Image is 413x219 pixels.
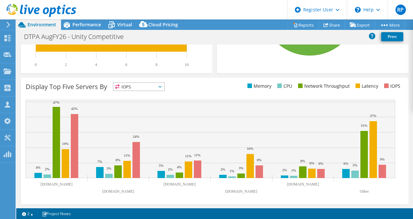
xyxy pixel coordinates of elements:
span: Cloud Pricing [148,21,178,28]
text: 47% [53,100,59,104]
span: Virtual [117,21,132,28]
a: Project Notes [37,210,75,218]
span: Environment [28,21,56,28]
text: 24% [133,135,139,138]
span: Performance [72,21,101,28]
text: 16% [247,147,253,150]
text: 2% [282,168,287,172]
text: [DOMAIN_NAME] [287,182,319,187]
text: 3% [106,166,111,170]
text: 8% [257,158,262,162]
text: 1% [291,168,296,172]
text: 31% [361,123,367,127]
text: 4% [177,165,182,169]
text: Other [360,189,369,194]
a: Print [381,32,403,41]
span: IOPS [113,83,164,91]
text: 10 [185,62,189,67]
text: 11% [185,154,192,158]
a: Export [345,20,375,30]
a: 2 [18,210,38,218]
text: 37% [370,114,376,118]
text: 0 [35,62,37,67]
a: Share [319,20,345,30]
text: 4 [95,62,97,67]
h1: DTPA AugFY26 - Unity Competitive [21,33,134,40]
text: 2% [45,167,50,171]
text: [DOMAIN_NAME] [225,189,257,194]
text: 9% [380,157,385,161]
li: Latency [354,83,378,90]
li: Memory [246,83,271,90]
text: 8% [116,158,120,162]
li: IOPS [382,83,400,90]
text: [DOMAIN_NAME] [164,182,196,187]
text: 8% [300,159,305,163]
text: 5% [159,163,164,167]
text: 7% [97,160,102,163]
text: 8 [156,62,157,67]
a: More [375,20,405,30]
text: 19% [62,142,69,146]
span: RP [395,5,406,15]
text: 5% [353,163,357,167]
text: 6% [319,161,323,165]
a: Reports [288,20,319,30]
li: CPU [276,83,292,90]
text: 1% [230,169,234,173]
text: 4% [36,165,41,169]
text: 6% [309,161,314,165]
text: 2 [65,62,67,67]
text: 11% [124,153,130,157]
text: 3% [239,166,244,170]
text: 6 [125,62,127,67]
text: [DOMAIN_NAME] [102,189,134,194]
text: 11% [194,153,201,157]
text: 2% [168,167,173,171]
li: Network Throughput [296,83,350,90]
text: [DOMAIN_NAME] [41,182,73,187]
svg: \n [355,7,361,13]
text: 6% [344,161,348,165]
text: 2% [220,167,225,171]
text: 42% [71,107,78,110]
